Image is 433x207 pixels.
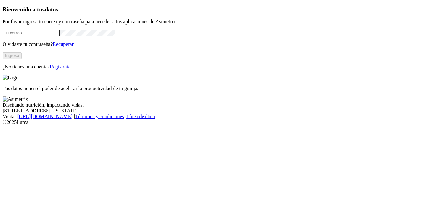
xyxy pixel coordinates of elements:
p: Por favor ingresa tu correo y contraseña para acceder a tus aplicaciones de Asimetrix: [3,19,430,25]
p: Tus datos tienen el poder de acelerar la productividad de tu granja. [3,86,430,91]
h3: Bienvenido a tus [3,6,430,13]
img: Asimetrix [3,96,28,102]
img: Logo [3,75,18,81]
a: Términos y condiciones [75,114,124,119]
p: ¿No tienes una cuenta? [3,64,430,70]
a: Regístrate [50,64,70,69]
p: Olvidaste tu contraseña? [3,41,430,47]
span: datos [45,6,58,13]
div: Visita : | | [3,114,430,119]
a: [URL][DOMAIN_NAME] [17,114,73,119]
div: Diseñando nutrición, impactando vidas. [3,102,430,108]
div: © 2025 Iluma [3,119,430,125]
a: Línea de ética [126,114,155,119]
a: Recuperar [53,41,74,47]
div: [STREET_ADDRESS][US_STATE]. [3,108,430,114]
button: Ingresa [3,52,22,59]
input: Tu correo [3,30,59,36]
